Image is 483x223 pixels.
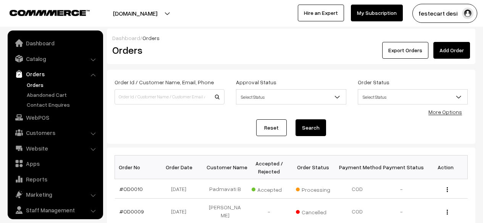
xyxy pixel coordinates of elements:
a: #OD0010 [120,186,143,192]
h2: Orders [112,44,224,56]
span: Accepted [252,184,290,194]
img: COMMMERCE [10,10,90,16]
th: Payment Status [380,156,424,179]
a: Apps [10,157,100,170]
label: Approval Status [236,78,276,86]
span: Cancelled [296,206,334,216]
span: Select Status [236,90,346,104]
button: [DOMAIN_NAME] [86,4,184,23]
a: Add Order [433,42,470,59]
th: Accepted / Rejected [247,156,291,179]
a: Website [10,141,100,155]
img: Menu [447,187,448,192]
a: Contact Enquires [25,101,100,109]
a: #OD0009 [120,208,144,215]
a: More Options [428,109,462,115]
a: Orders [25,81,100,89]
div: / [112,34,470,42]
a: WebPOS [10,111,100,124]
th: Order No [115,156,159,179]
span: Select Status [236,89,346,104]
img: Menu [447,210,448,215]
a: Customers [10,126,100,140]
td: COD [335,179,380,199]
th: Payment Method [335,156,380,179]
th: Order Status [291,156,336,179]
label: Order Id / Customer Name, Email, Phone [115,78,214,86]
a: Reports [10,172,100,186]
a: Abandoned Cart [25,91,100,99]
button: Export Orders [382,42,428,59]
a: Marketing [10,188,100,201]
a: COMMMERCE [10,8,76,17]
input: Order Id / Customer Name / Customer Email / Customer Phone [115,89,225,104]
th: Action [423,156,468,179]
a: Reset [256,119,287,136]
a: My Subscription [351,5,403,21]
img: user [462,8,473,19]
span: Select Status [358,90,467,104]
a: Dashboard [112,35,140,41]
button: festecart desi [412,4,477,23]
button: Search [296,119,326,136]
span: Processing [296,184,334,194]
a: Dashboard [10,36,100,50]
a: Hire an Expert [298,5,344,21]
td: [DATE] [159,179,203,199]
th: Order Date [159,156,203,179]
a: Catalog [10,52,100,66]
a: Staff Management [10,203,100,217]
a: Orders [10,67,100,81]
td: Padmavati B [203,179,247,199]
label: Order Status [358,78,389,86]
th: Customer Name [203,156,247,179]
td: - [380,179,424,199]
span: Orders [142,35,160,41]
span: Select Status [358,89,468,104]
